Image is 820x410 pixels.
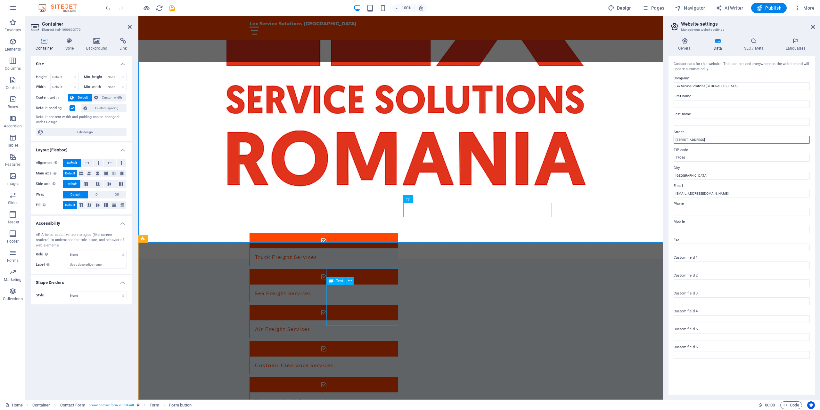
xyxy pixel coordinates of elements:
[150,401,159,409] span: Click to select. Double-click to edit
[674,146,810,154] label: ZIP code
[7,258,19,263] p: Forms
[608,5,632,11] span: Design
[67,180,77,188] span: Default
[31,38,61,51] h4: Container
[642,5,664,11] span: Pages
[674,272,810,279] label: Custom field 2
[107,191,126,198] button: Off
[776,38,815,51] h4: Languages
[36,170,63,177] label: Main axis
[104,4,112,12] i: Undo: change_data (Ctrl+Z)
[7,239,19,244] p: Footer
[5,162,20,167] p: Features
[31,275,132,286] h4: Shape Dividers
[36,293,44,297] span: Style
[5,401,23,409] a: Click to cancel selection. Double-click to open Pages
[758,401,775,409] h6: Session time
[605,3,635,13] button: Design
[765,401,775,409] span: 00 00
[36,232,127,248] div: ARIA helps assistive technologies (like screen readers) to understand the role, state, and behavi...
[84,85,106,89] label: Min. width
[36,94,68,101] label: Content width
[794,5,815,11] span: More
[88,191,107,198] button: On
[168,4,176,12] button: save
[63,159,81,167] button: Default
[681,21,815,27] h2: Website settings
[336,279,343,283] span: Text
[4,124,22,129] p: Accordion
[67,159,77,167] span: Default
[89,104,125,112] span: Custom spacing
[8,200,18,205] p: Slider
[8,104,18,109] p: Boxes
[36,159,63,167] label: Alignment
[756,5,782,11] span: Publish
[681,27,802,33] h3: Manage your website settings
[37,4,85,12] img: Editor Logo
[36,201,63,209] label: Fill
[92,94,127,101] button: Custom width
[42,21,132,27] h2: Container
[674,92,810,100] label: First name
[36,104,70,112] label: Default padding
[36,85,50,89] label: Width
[70,191,80,198] span: Default
[418,5,424,11] i: On resize automatically adjust zoom level to fit chosen device.
[674,164,810,172] label: City
[783,401,799,409] span: Code
[36,191,63,198] label: Wrap
[84,75,106,79] label: Min. height
[115,38,132,51] h4: Link
[674,290,810,297] label: Custom field 3
[6,220,19,225] p: Header
[31,56,132,68] h4: Size
[36,261,68,269] label: Label
[780,401,802,409] button: Code
[168,4,176,12] i: Save (Ctrl+S)
[36,75,50,79] label: Height
[5,66,21,71] p: Columns
[169,401,192,409] span: Click to select. Double-click to edit
[402,4,412,12] h6: 100%
[42,27,119,33] h3: Element #ed-1000603770
[674,236,810,244] label: Fax
[668,38,704,51] h4: General
[674,75,810,82] label: Company
[155,4,163,12] button: reload
[792,3,817,13] button: More
[6,181,20,186] p: Images
[36,115,127,125] div: Default content width and padding can be changed under Design.
[95,191,100,198] span: On
[104,4,112,12] button: undo
[6,85,20,90] p: Content
[674,200,810,208] label: Phone
[63,180,80,188] button: Default
[769,403,770,407] span: :
[143,4,150,12] button: Click here to leave preview mode and continue editing
[4,277,21,282] p: Marketing
[807,401,815,409] button: Usercentrics
[605,3,635,13] div: Design (Ctrl+Alt+Y)
[674,343,810,351] label: Custom field 6
[674,218,810,226] label: Mobile
[36,128,127,136] button: Edit design
[3,296,22,301] p: Collections
[137,403,140,407] i: This element is a customizable preset
[639,3,667,13] button: Pages
[7,143,19,148] p: Tables
[88,401,134,409] span: . preset-contact-form-v3-default
[675,5,705,11] span: Navigator
[713,3,746,13] button: AI Writer
[31,216,132,227] h4: Accessibility
[68,261,127,269] input: Use a descriptive name
[81,104,127,112] button: Custom spacing
[4,28,21,33] p: Favorites
[674,128,810,136] label: Street
[672,3,708,13] button: Navigator
[674,254,810,261] label: Custom field 1
[115,191,119,198] span: Off
[65,201,75,209] span: Default
[32,401,192,409] nav: breadcrumb
[60,401,85,409] span: Click to select. Double-click to edit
